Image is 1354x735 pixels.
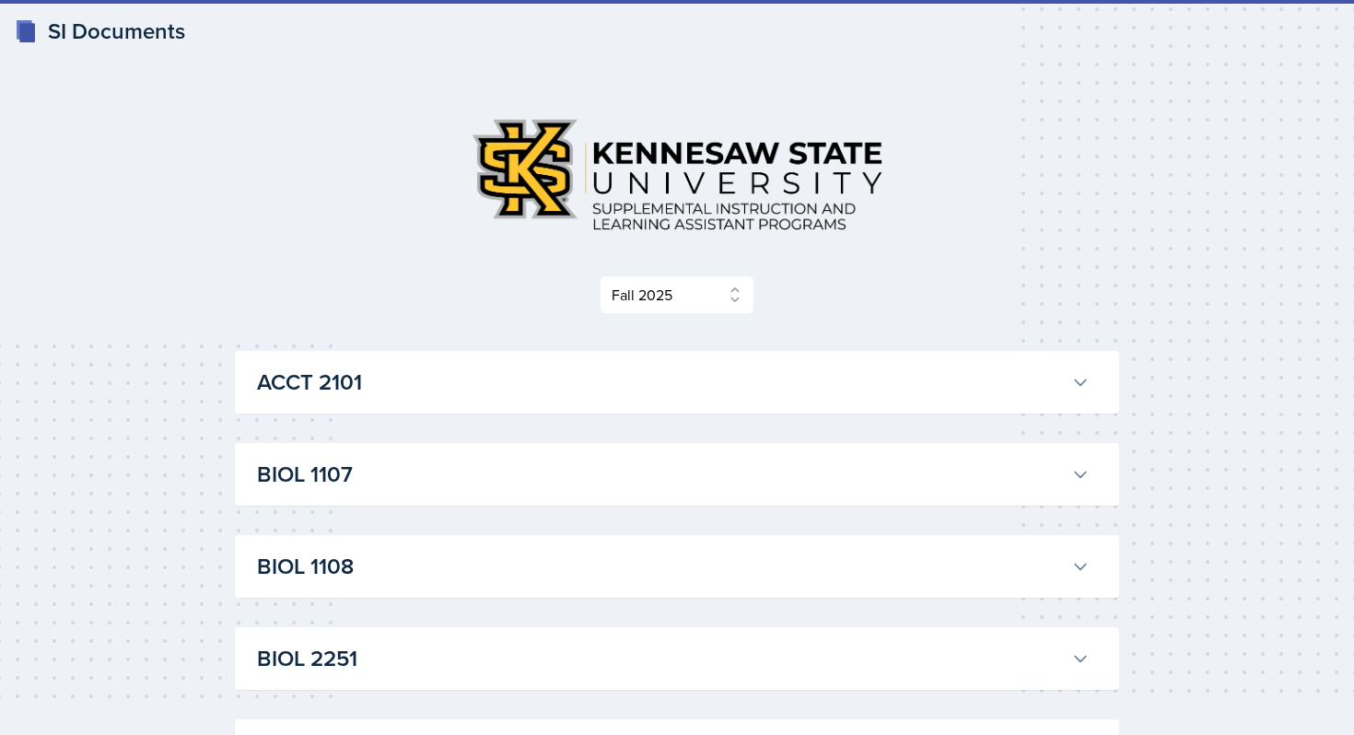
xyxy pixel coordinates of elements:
h3: BIOL 1107 [257,458,1064,491]
h3: BIOL 1108 [257,550,1064,583]
h3: ACCT 2101 [257,366,1064,399]
button: ACCT 2101 [253,362,1093,402]
h3: BIOL 2251 [257,642,1064,675]
button: BIOL 1107 [253,454,1093,495]
button: BIOL 1108 [253,546,1093,587]
img: Kennesaw State University [456,103,898,246]
a: SI Documents [15,15,185,48]
button: BIOL 2251 [253,638,1093,679]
